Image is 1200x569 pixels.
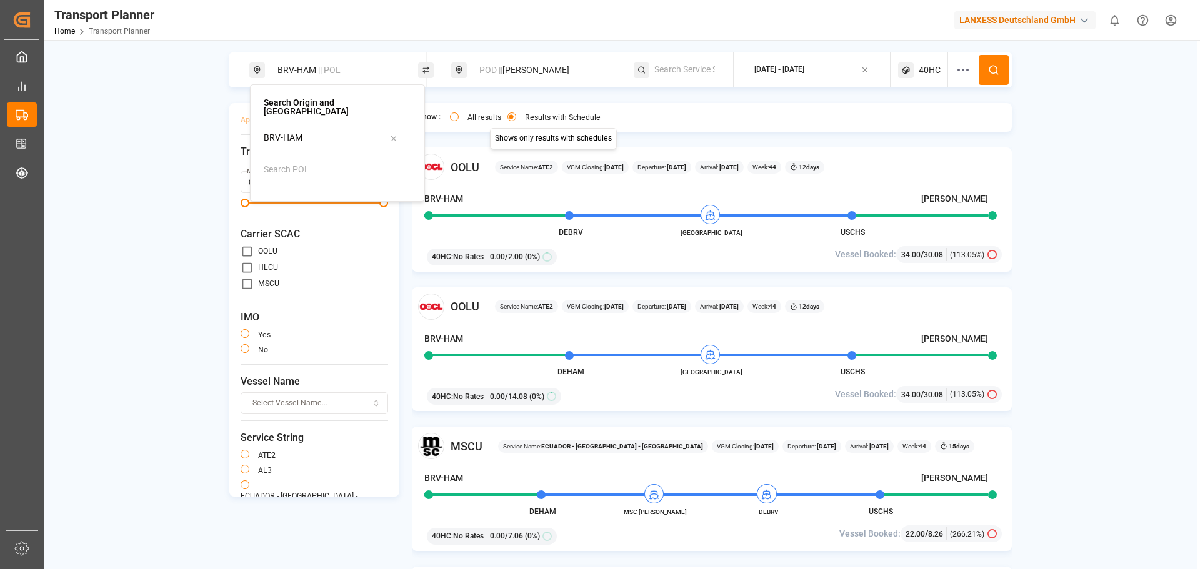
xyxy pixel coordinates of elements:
label: yes [258,331,271,339]
span: Week: [902,442,926,451]
span: 40HC : [432,251,453,262]
span: (0%) [529,391,544,402]
label: ECUADOR - [GEOGRAPHIC_DATA] - [GEOGRAPHIC_DATA] [241,492,388,508]
h4: Search Origin and [GEOGRAPHIC_DATA] [264,98,411,116]
label: AL3 [258,467,272,474]
b: [DATE] [604,164,624,171]
span: Vessel Name [241,374,388,389]
span: OOLU [451,159,479,176]
span: Arrival: [700,162,739,172]
button: Help Center [1129,6,1157,34]
b: [DATE] [754,443,774,450]
label: Results with Schedule [525,114,601,121]
b: ECUADOR - [GEOGRAPHIC_DATA] - [GEOGRAPHIC_DATA] [541,443,703,450]
b: [DATE] [718,164,739,171]
span: MSC [PERSON_NAME] [621,507,690,517]
span: VGM Closing: [567,162,624,172]
input: Search Origin [264,129,389,147]
span: Select Vessel Name... [252,398,327,409]
h4: BRV-HAM [424,192,463,205]
span: 40HC [919,64,941,77]
img: Carrier [418,154,444,180]
span: 0.00 / 2.00 [490,251,523,262]
b: ATE2 [538,303,553,310]
span: DEHAM [557,367,584,376]
span: Transit Time [241,144,388,159]
span: Departure: [787,442,836,451]
span: POD || [479,65,502,75]
div: BRV-HAM [270,59,405,82]
span: Arrival: [700,302,739,311]
span: Departure: [637,302,686,311]
div: [DATE] - [DATE] [754,64,804,76]
span: [GEOGRAPHIC_DATA] [677,367,746,377]
b: [DATE] [816,443,836,450]
span: USCHS [869,507,893,516]
span: No Rates [453,530,484,542]
b: 44 [919,443,926,450]
span: Vessel Booked: [839,527,901,540]
span: Vessel Booked: [835,248,896,261]
span: (0%) [525,530,540,542]
span: Departure: [637,162,686,172]
span: || POL [318,65,341,75]
span: Arrival: [850,442,889,451]
span: Carrier SCAC [241,227,388,242]
span: DEHAM [529,507,556,516]
span: Service Name: [503,442,703,451]
b: ATE2 [538,164,553,171]
span: 34.00 [901,250,921,259]
b: [DATE] [666,303,686,310]
span: DEBRV [559,228,583,237]
label: All results [467,114,501,121]
div: Shows only results with schedules [490,128,617,149]
span: [GEOGRAPHIC_DATA] [677,228,746,237]
span: 30.08 [924,390,943,399]
span: OOLU [451,298,479,315]
span: 40HC : [432,530,453,542]
button: show 0 new notifications [1101,6,1129,34]
span: Week: [752,162,776,172]
b: [DATE] [868,443,889,450]
span: 34.00 [901,390,921,399]
span: Maximum [379,199,388,207]
b: 12 days [799,164,819,171]
button: LANXESS Deutschland GmbH [954,8,1101,32]
span: USCHS [841,367,865,376]
span: 8.26 [928,530,943,538]
span: 40HC : [432,391,453,402]
label: MSCU [258,280,279,287]
span: DEBRV [734,507,802,517]
span: Minimum [241,199,249,207]
span: Show : [418,112,441,123]
span: 22.00 [906,530,925,538]
span: USCHS [841,228,865,237]
span: MSCU [451,438,482,455]
input: Search Service String [654,61,715,79]
a: Home [54,27,75,36]
b: 44 [769,164,776,171]
span: VGM Closing: [717,442,774,451]
span: Service Name: [500,162,553,172]
span: (0%) [525,251,540,262]
img: Carrier [418,433,444,459]
div: / [901,388,947,401]
h4: [PERSON_NAME] [921,192,988,205]
label: HLCU [258,264,278,271]
h4: BRV-HAM [424,332,463,345]
label: OOLU [258,247,277,255]
span: Service String [241,430,388,445]
label: no [258,346,268,354]
span: (113.05%) [950,388,984,400]
span: 0.00 / 7.06 [490,530,523,542]
h4: [PERSON_NAME] [921,332,988,345]
span: No Rates [453,251,484,262]
span: 0.00 / 14.08 [490,391,527,402]
div: Transport Planner [54,6,154,24]
div: / [906,527,947,540]
label: Min Days [247,167,274,176]
b: [DATE] [718,303,739,310]
b: [DATE] [604,303,624,310]
span: (113.05%) [950,249,984,260]
span: Vessel Booked: [835,388,896,401]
